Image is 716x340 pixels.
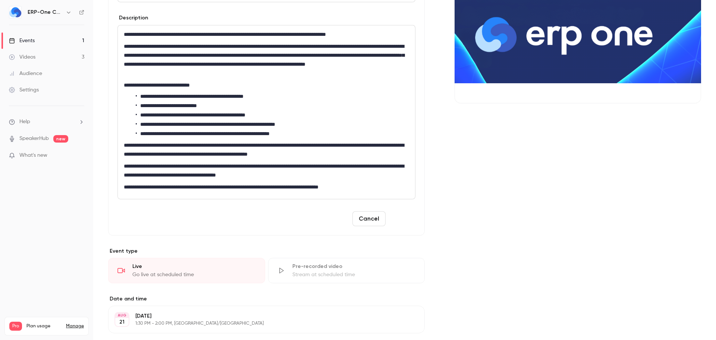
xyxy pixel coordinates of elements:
img: ERP-One Consulting Inc. [9,6,21,18]
p: Event type [108,247,425,255]
span: Plan usage [26,323,62,329]
div: Settings [9,86,39,94]
section: description [117,25,415,199]
p: 1:30 PM - 2:00 PM, [GEOGRAPHIC_DATA]/[GEOGRAPHIC_DATA] [135,321,385,327]
span: new [53,135,68,143]
div: editor [118,25,415,199]
div: Pre-recorded videoStream at scheduled time [268,258,425,283]
div: Go live at scheduled time [132,271,256,278]
div: Live [132,263,256,270]
div: Audience [9,70,42,77]
div: Events [9,37,35,44]
label: Description [117,14,148,22]
p: [DATE] [135,312,385,320]
h6: ERP-One Consulting Inc. [28,9,63,16]
button: Save [389,211,415,226]
div: AUG [115,313,129,318]
div: Stream at scheduled time [292,271,416,278]
span: What's new [19,152,47,159]
label: Date and time [108,295,425,303]
p: 21 [119,318,125,326]
div: Videos [9,53,35,61]
div: LiveGo live at scheduled time [108,258,265,283]
a: Manage [66,323,84,329]
div: Pre-recorded video [292,263,416,270]
span: Help [19,118,30,126]
button: Cancel [352,211,386,226]
li: help-dropdown-opener [9,118,84,126]
span: Pro [9,322,22,331]
a: SpeakerHub [19,135,49,143]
